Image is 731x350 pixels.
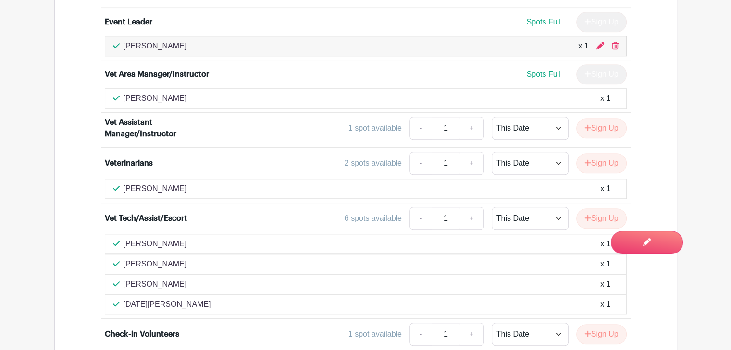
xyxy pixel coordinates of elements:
div: x 1 [600,93,610,104]
div: x 1 [578,40,588,52]
div: x 1 [600,183,610,194]
div: x 1 [600,238,610,250]
p: [PERSON_NAME] [124,258,187,270]
p: [PERSON_NAME] [124,183,187,194]
div: 1 spot available [348,328,402,340]
p: [PERSON_NAME] [124,40,187,52]
div: x 1 [600,278,610,290]
div: Event Leader [105,16,152,28]
button: Sign Up [576,118,627,138]
div: Vet Tech/Assist/Escort [105,213,187,224]
div: x 1 [600,299,610,310]
a: + [459,117,483,140]
a: - [409,117,432,140]
a: - [409,323,432,346]
button: Sign Up [576,324,627,344]
span: Spots Full [526,18,560,26]
p: [PERSON_NAME] [124,93,187,104]
div: Vet Assistant Manager/Instructor [105,117,224,140]
div: Veterinarians [105,157,153,169]
div: 6 spots available [345,213,402,224]
a: - [409,152,432,175]
p: [PERSON_NAME] [124,238,187,250]
p: [PERSON_NAME] [124,278,187,290]
div: x 1 [600,258,610,270]
div: 1 spot available [348,122,402,134]
div: 2 spots available [345,157,402,169]
div: Check-in Volunteers [105,328,179,340]
p: [DATE][PERSON_NAME] [124,299,211,310]
a: + [459,323,483,346]
div: Vet Area Manager/Instructor [105,69,209,80]
span: Spots Full [526,70,560,78]
a: + [459,152,483,175]
button: Sign Up [576,153,627,173]
a: - [409,207,432,230]
a: + [459,207,483,230]
button: Sign Up [576,208,627,229]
